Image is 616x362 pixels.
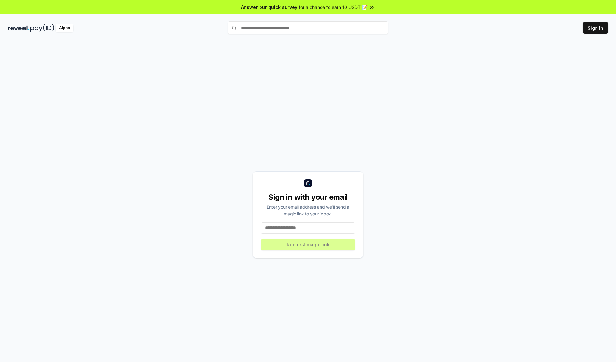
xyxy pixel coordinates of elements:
img: reveel_dark [8,24,29,32]
span: Answer our quick survey [241,4,297,11]
img: pay_id [30,24,54,32]
button: Sign In [583,22,608,34]
div: Enter your email address and we’ll send a magic link to your inbox. [261,204,355,217]
div: Sign in with your email [261,192,355,202]
img: logo_small [304,179,312,187]
div: Alpha [56,24,73,32]
span: for a chance to earn 10 USDT 📝 [299,4,367,11]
